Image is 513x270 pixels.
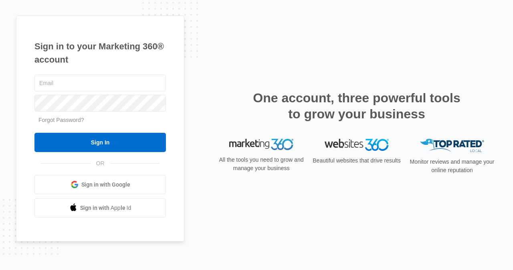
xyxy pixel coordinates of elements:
[34,198,166,217] a: Sign in with Apple Id
[250,90,463,122] h2: One account, three powerful tools to grow your business
[325,139,389,150] img: Websites 360
[229,139,293,150] img: Marketing 360
[91,159,110,168] span: OR
[80,204,131,212] span: Sign in with Apple Id
[34,40,166,66] h1: Sign in to your Marketing 360® account
[34,175,166,194] a: Sign in with Google
[34,75,166,91] input: Email
[312,156,402,165] p: Beautiful websites that drive results
[407,158,497,175] p: Monitor reviews and manage your online reputation
[34,133,166,152] input: Sign In
[420,139,484,152] img: Top Rated Local
[216,156,306,173] p: All the tools you need to grow and manage your business
[38,117,84,123] a: Forgot Password?
[81,181,130,189] span: Sign in with Google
